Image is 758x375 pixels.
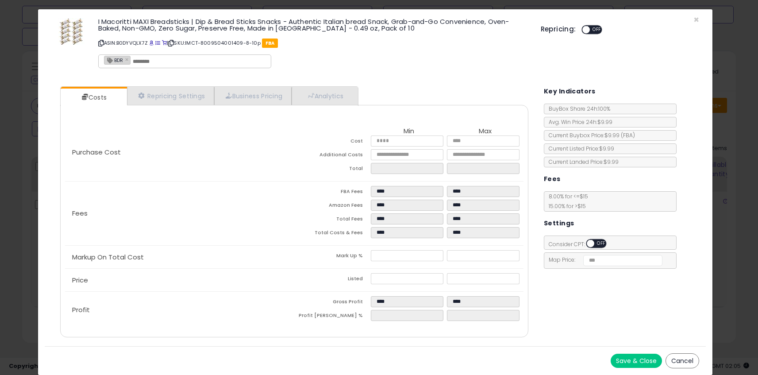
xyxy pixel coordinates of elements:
[666,353,699,368] button: Cancel
[149,39,154,46] a: BuyBox page
[621,131,635,139] span: ( FBA )
[294,227,371,241] td: Total Costs & Fees
[262,39,278,48] span: FBA
[541,26,576,33] h5: Repricing:
[544,118,612,126] span: Avg. Win Price 24h: $9.99
[294,135,371,149] td: Cost
[604,131,635,139] span: $9.99
[294,163,371,177] td: Total
[544,86,596,97] h5: Key Indicators
[294,310,371,324] td: Profit [PERSON_NAME] %
[447,128,523,135] th: Max
[125,55,131,63] a: ×
[104,56,123,64] span: BDR
[214,87,292,105] a: Business Pricing
[371,128,447,135] th: Min
[544,105,610,112] span: BuyBox Share 24h: 100%
[155,39,160,46] a: All offer listings
[98,36,527,50] p: ASIN: B0DYVQLX7Z | SKU: IMCT-8009504001409-8-10p
[544,174,561,185] h5: Fees
[294,149,371,163] td: Additional Costs
[61,89,126,106] a: Costs
[98,18,527,31] h3: I Macoritti MAXI Breadsticks | Dip & Bread Sticks Snacks - Authentic Italian bread Snack, Grab-an...
[544,131,635,139] span: Current Buybox Price:
[65,277,294,284] p: Price
[590,26,604,34] span: OFF
[294,273,371,287] td: Listed
[544,202,586,210] span: 15.00 % for > $15
[292,87,357,105] a: Analytics
[611,354,662,368] button: Save & Close
[544,218,574,229] h5: Settings
[65,306,294,313] p: Profit
[594,240,608,247] span: OFF
[58,18,85,45] img: 51XvZvOwgqL._SL60_.jpg
[544,240,618,248] span: Consider CPT:
[544,256,662,263] span: Map Price:
[294,296,371,310] td: Gross Profit
[294,250,371,264] td: Mark Up %
[544,145,614,152] span: Current Listed Price: $9.99
[65,210,294,217] p: Fees
[294,213,371,227] td: Total Fees
[544,158,619,166] span: Current Landed Price: $9.99
[162,39,167,46] a: Your listing only
[127,87,215,105] a: Repricing Settings
[294,200,371,213] td: Amazon Fees
[544,193,588,210] span: 8.00 % for <= $15
[693,13,699,26] span: ×
[294,186,371,200] td: FBA Fees
[65,254,294,261] p: Markup On Total Cost
[65,149,294,156] p: Purchase Cost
